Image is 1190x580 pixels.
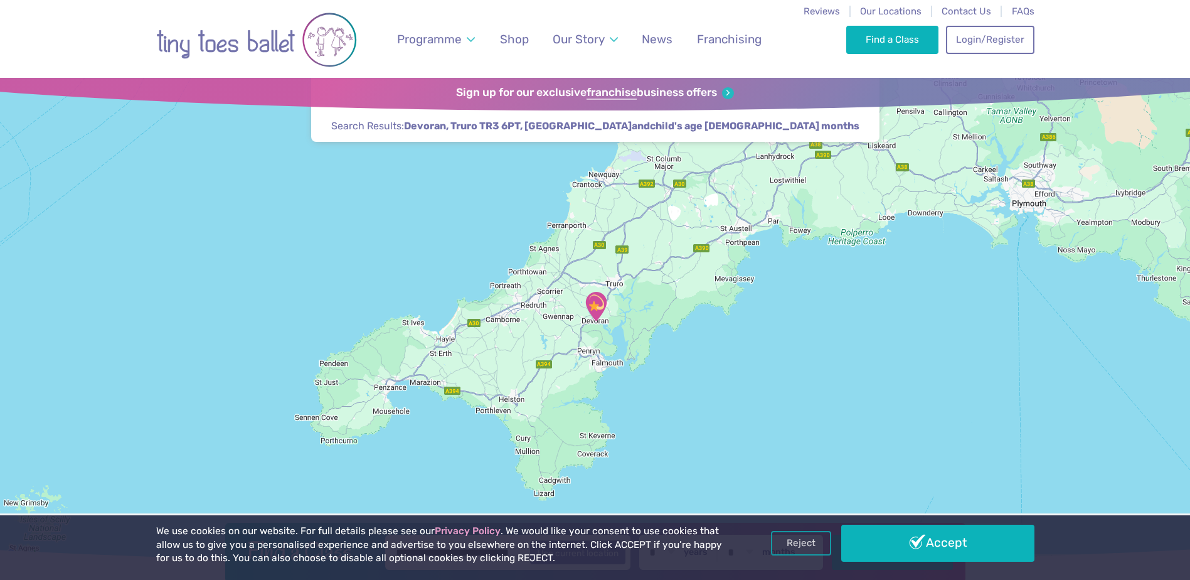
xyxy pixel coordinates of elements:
[650,119,859,133] span: child's age [DEMOGRAPHIC_DATA] months
[397,32,462,46] span: Programme
[771,531,831,555] a: Reject
[580,291,612,322] div: Devoran Village Hall
[456,86,734,100] a: Sign up for our exclusivefranchisebusiness offers
[546,24,624,54] a: Our Story
[404,120,859,132] strong: and
[156,525,727,566] p: We use cookies on our website. For full details please see our . We would like your consent to us...
[691,24,767,54] a: Franchising
[500,32,529,46] span: Shop
[804,6,840,17] a: Reviews
[404,119,632,133] span: Devoran, Truro TR3 6PT, [GEOGRAPHIC_DATA]
[1012,6,1034,17] a: FAQs
[391,24,481,54] a: Programme
[587,86,637,100] strong: franchise
[860,6,922,17] a: Our Locations
[697,32,762,46] span: Franchising
[942,6,991,17] a: Contact Us
[494,24,534,54] a: Shop
[642,32,672,46] span: News
[636,24,679,54] a: News
[156,8,357,72] img: tiny toes ballet
[946,26,1034,53] a: Login/Register
[846,26,938,53] a: Find a Class
[553,32,605,46] span: Our Story
[841,525,1034,561] a: Accept
[435,525,501,537] a: Privacy Policy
